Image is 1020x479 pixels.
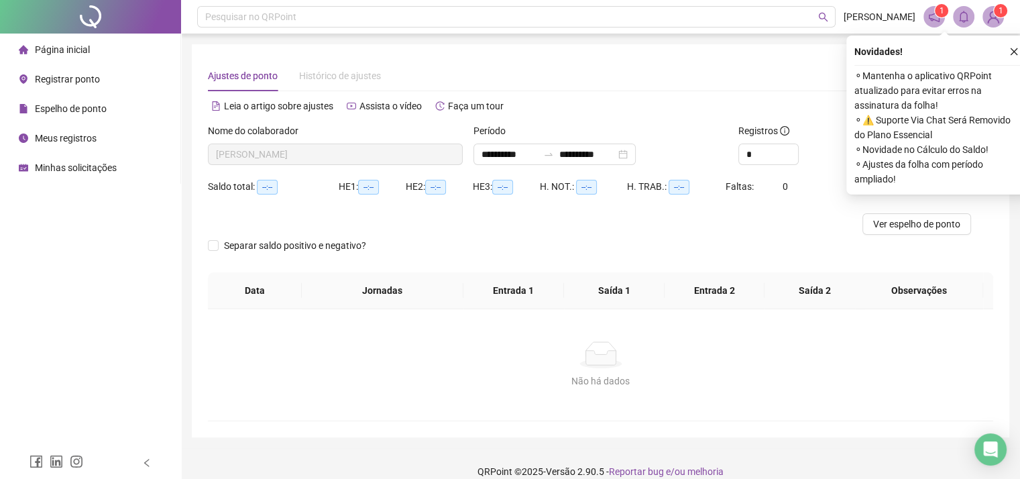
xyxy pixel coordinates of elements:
th: Saída 2 [764,272,865,309]
span: home [19,45,28,54]
span: left [142,458,152,468]
label: Período [473,123,514,138]
span: --:-- [257,180,278,195]
span: Ajustes de ponto [208,70,278,81]
span: linkedin [50,455,63,468]
span: youtube [347,101,356,111]
span: Histórico de ajustes [299,70,381,81]
sup: Atualize o seu contato no menu Meus Dados [994,4,1007,17]
span: Leia o artigo sobre ajustes [224,101,333,111]
div: HE 2: [406,179,473,195]
th: Entrada 1 [463,272,564,309]
span: 0 [783,181,788,192]
span: Versão [546,466,575,477]
th: Data [208,272,302,309]
span: Registrar ponto [35,74,100,85]
th: Saída 1 [564,272,665,309]
span: Ver espelho de ponto [873,217,960,231]
span: bell [958,11,970,23]
span: close [1009,47,1019,56]
span: Separar saldo positivo e negativo? [219,238,372,253]
img: 84054 [983,7,1003,27]
span: Observações [866,283,973,298]
span: [PERSON_NAME] [844,9,915,24]
span: Faça um tour [448,101,504,111]
span: to [543,149,554,160]
span: clock-circle [19,134,28,143]
span: swap-right [543,149,554,160]
div: H. NOT.: [540,179,627,195]
div: Open Intercom Messenger [974,433,1007,466]
th: Entrada 2 [665,272,765,309]
span: Espelho de ponto [35,103,107,114]
span: notification [928,11,940,23]
span: --:-- [358,180,379,195]
span: --:-- [425,180,446,195]
span: file-text [211,101,221,111]
span: facebook [30,455,43,468]
span: --:-- [669,180,689,195]
th: Jornadas [302,272,463,309]
span: Reportar bug e/ou melhoria [609,466,724,477]
div: HE 3: [473,179,540,195]
span: search [818,12,828,22]
div: Saldo total: [208,179,339,195]
button: Ver espelho de ponto [862,213,971,235]
span: instagram [70,455,83,468]
span: Registros [738,123,789,138]
span: --:-- [576,180,597,195]
span: MARIA EDUARDA SOUZA DA SILVA BRITO [216,144,455,164]
div: HE 1: [339,179,406,195]
span: Assista o vídeo [359,101,422,111]
span: Novidades ! [854,44,903,59]
span: Página inicial [35,44,90,55]
div: H. TRAB.: [627,179,725,195]
span: environment [19,74,28,84]
span: Minhas solicitações [35,162,117,173]
span: history [435,101,445,111]
span: Meus registros [35,133,97,144]
span: 1 [940,6,944,15]
span: Faltas: [726,181,756,192]
span: 1 [999,6,1003,15]
span: schedule [19,163,28,172]
th: Observações [856,272,984,309]
div: Não há dados [224,374,977,388]
sup: 1 [935,4,948,17]
span: --:-- [492,180,513,195]
label: Nome do colaborador [208,123,307,138]
span: file [19,104,28,113]
span: info-circle [780,126,789,136]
